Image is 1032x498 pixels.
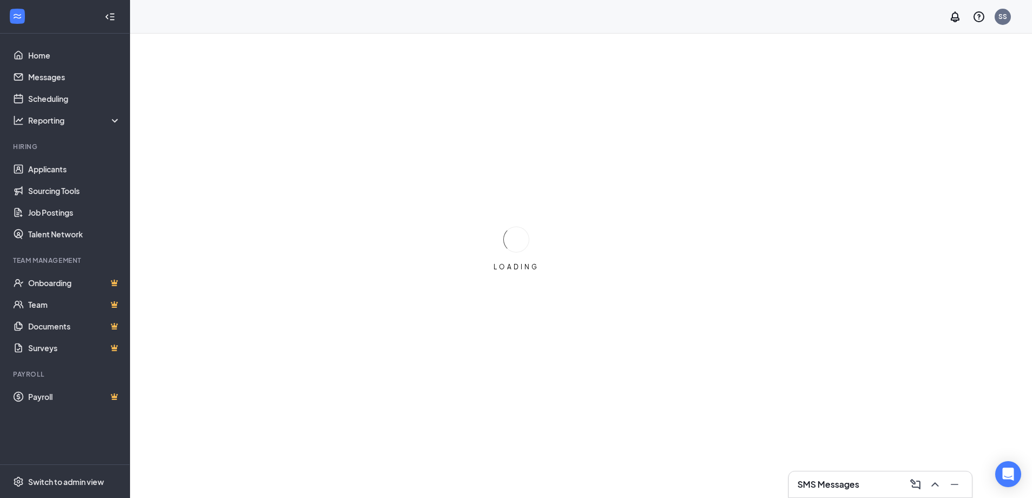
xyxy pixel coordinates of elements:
[28,88,121,109] a: Scheduling
[28,315,121,337] a: DocumentsCrown
[28,44,121,66] a: Home
[949,10,962,23] svg: Notifications
[929,478,942,491] svg: ChevronUp
[28,272,121,294] a: OnboardingCrown
[907,476,924,493] button: ComposeMessage
[12,11,23,22] svg: WorkstreamLogo
[995,461,1021,487] div: Open Intercom Messenger
[28,337,121,359] a: SurveysCrown
[28,158,121,180] a: Applicants
[909,478,922,491] svg: ComposeMessage
[28,66,121,88] a: Messages
[28,294,121,315] a: TeamCrown
[28,223,121,245] a: Talent Network
[13,142,119,151] div: Hiring
[105,11,115,22] svg: Collapse
[948,478,961,491] svg: Minimize
[926,476,944,493] button: ChevronUp
[998,12,1007,21] div: SS
[972,10,985,23] svg: QuestionInfo
[28,386,121,408] a: PayrollCrown
[946,476,963,493] button: Minimize
[28,180,121,202] a: Sourcing Tools
[797,478,859,490] h3: SMS Messages
[13,476,24,487] svg: Settings
[13,115,24,126] svg: Analysis
[28,202,121,223] a: Job Postings
[28,115,121,126] div: Reporting
[13,370,119,379] div: Payroll
[13,256,119,265] div: Team Management
[28,476,104,487] div: Switch to admin view
[489,262,543,271] div: LOADING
